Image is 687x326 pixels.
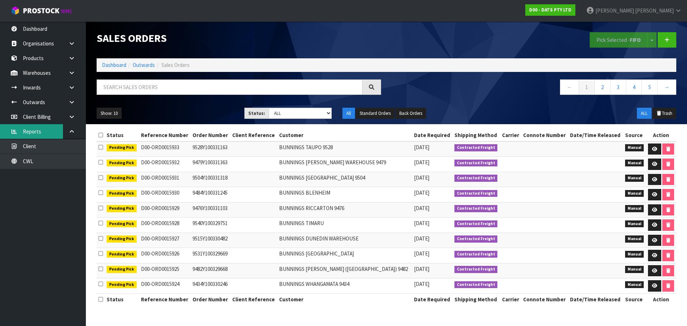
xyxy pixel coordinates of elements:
th: Reference Number [139,293,191,305]
button: Pick Selected -FIFO [590,32,648,48]
span: Contracted Freight [454,205,498,212]
a: 4 [626,79,642,95]
span: Contracted Freight [454,281,498,288]
span: [DATE] [414,281,429,287]
th: Customer [277,130,412,141]
td: 9540Y100329751 [191,218,230,233]
td: BUNNINGS BLENHEIM [277,187,412,203]
th: Date/Time Released [568,130,623,141]
th: Order Number [191,130,230,141]
nav: Page navigation [392,79,676,97]
th: Connote Number [521,293,568,305]
td: D00-ORD0015930 [139,187,191,203]
td: D00-ORD0015925 [139,263,191,278]
td: D00-ORD0015926 [139,248,191,263]
th: Date Required [412,293,453,305]
td: BUNNINGS [PERSON_NAME] WAREHOUSE 9479 [277,157,412,172]
span: Pending Pick [107,190,137,197]
span: Manual [625,251,644,258]
span: [DATE] [414,266,429,272]
a: 5 [642,79,658,95]
span: Pending Pick [107,266,137,273]
span: Pending Pick [107,235,137,243]
span: Manual [625,175,644,182]
td: D00-ORD0015924 [139,278,191,294]
span: Manual [625,144,644,151]
span: Contracted Freight [454,266,498,273]
td: 9476Y100331103 [191,202,230,218]
button: Back Orders [395,108,426,119]
a: 2 [594,79,610,95]
span: Manual [625,266,644,273]
th: Date Required [412,130,453,141]
span: [DATE] [414,220,429,227]
span: Pending Pick [107,160,137,167]
a: Dashboard [102,62,126,68]
button: Trash [652,108,676,119]
a: D00 - DATS PTY LTD [525,4,575,16]
th: Reference Number [139,130,191,141]
td: D00-ORD0015931 [139,172,191,187]
td: BUNNINGS TAUPO 9528 [277,141,412,157]
span: [PERSON_NAME] [595,7,634,14]
th: Customer [277,293,412,305]
span: Pending Pick [107,144,137,151]
small: WMS [61,8,72,15]
th: Connote Number [521,130,568,141]
td: D00-ORD0015927 [139,233,191,248]
strong: D00 - DATS PTY LTD [529,7,571,13]
th: Action [646,293,676,305]
span: [DATE] [414,189,429,196]
td: BUNNINGS TIMARU [277,218,412,233]
td: 9531Y100329669 [191,248,230,263]
span: Contracted Freight [454,144,498,151]
th: Shipping Method [453,130,500,141]
span: Manual [625,190,644,197]
span: [DATE] [414,250,429,257]
span: Pending Pick [107,281,137,288]
input: Search sales orders [97,79,362,95]
h1: Sales Orders [97,32,381,44]
a: → [657,79,676,95]
th: Source [623,293,646,305]
span: Pending Pick [107,251,137,258]
th: Date/Time Released [568,293,623,305]
td: BUNNINGS DUNEDIN WAREHOUSE [277,233,412,248]
td: 9528Y100331163 [191,141,230,157]
th: Order Number [191,293,230,305]
th: Client Reference [230,293,277,305]
span: [DATE] [414,235,429,242]
span: [PERSON_NAME] [635,7,674,14]
a: 3 [610,79,626,95]
span: Contracted Freight [454,160,498,167]
span: Manual [625,220,644,228]
a: Outwards [133,62,155,68]
th: Client Reference [230,130,277,141]
span: [DATE] [414,159,429,166]
th: Shipping Method [453,293,500,305]
span: Contracted Freight [454,251,498,258]
td: BUNNINGS [GEOGRAPHIC_DATA] 9504 [277,172,412,187]
span: Contracted Freight [454,235,498,243]
td: 9479Y100331363 [191,157,230,172]
span: Contracted Freight [454,190,498,197]
th: Status [105,130,139,141]
span: Contracted Freight [454,220,498,228]
button: ALL [637,108,652,119]
img: cube-alt.png [11,6,20,15]
button: All [342,108,355,119]
td: BUNNINGS [GEOGRAPHIC_DATA] [277,248,412,263]
a: 1 [579,79,595,95]
strong: FIFO [630,37,641,43]
button: Show: 10 [97,108,122,119]
td: 9482Y100329668 [191,263,230,278]
span: Manual [625,205,644,212]
th: Status [105,293,139,305]
td: BUNNINGS WHANGAMATA 9434 [277,278,412,294]
td: 9515Y100330482 [191,233,230,248]
span: Pending Pick [107,220,137,228]
th: Carrier [500,293,521,305]
td: BUNNINGS [PERSON_NAME] ([GEOGRAPHIC_DATA]) 9482 [277,263,412,278]
span: Manual [625,160,644,167]
td: D00-ORD0015933 [139,141,191,157]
